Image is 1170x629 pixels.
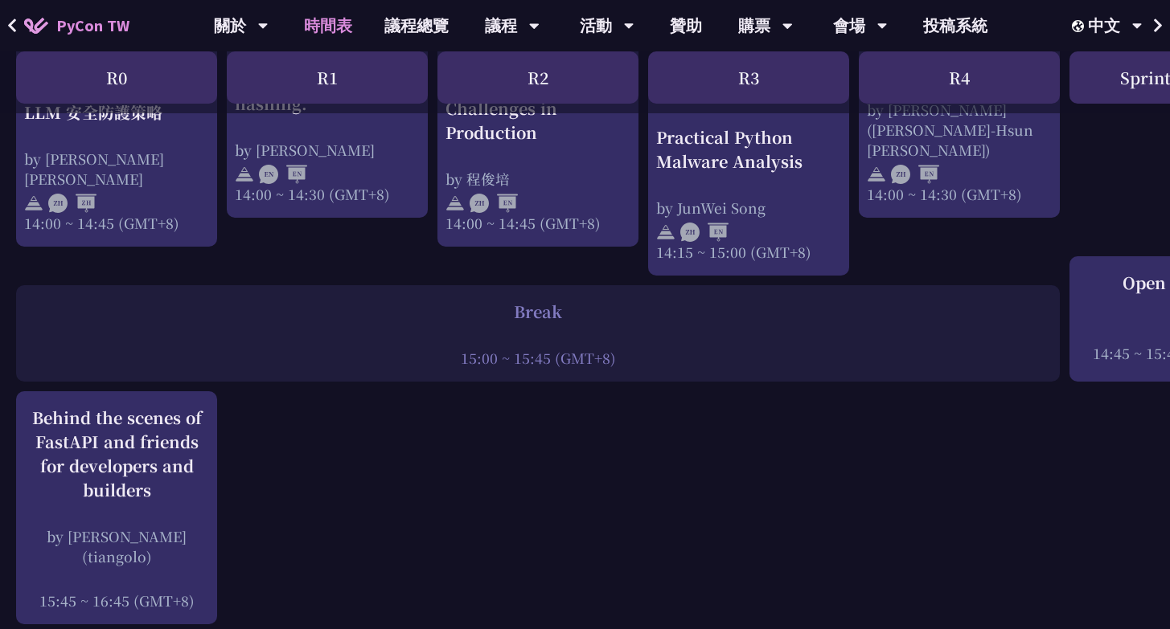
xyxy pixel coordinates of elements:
[24,213,209,233] div: 14:00 ~ 14:45 (GMT+8)
[24,194,43,213] img: svg+xml;base64,PHN2ZyB4bWxucz0iaHR0cDovL3d3dy53My5vcmcvMjAwMC9zdmciIHdpZHRoPSIyNCIgaGVpZ2h0PSIyNC...
[235,165,254,184] img: svg+xml;base64,PHN2ZyB4bWxucz0iaHR0cDovL3d3dy53My5vcmcvMjAwMC9zdmciIHdpZHRoPSIyNCIgaGVpZ2h0PSIyNC...
[24,590,209,611] div: 15:45 ~ 16:45 (GMT+8)
[445,213,630,233] div: 14:00 ~ 14:45 (GMT+8)
[437,51,638,104] div: R2
[656,223,675,242] img: svg+xml;base64,PHN2ZyB4bWxucz0iaHR0cDovL3d3dy53My5vcmcvMjAwMC9zdmciIHdpZHRoPSIyNCIgaGVpZ2h0PSIyNC...
[24,18,48,34] img: Home icon of PyCon TW 2025
[891,165,939,184] img: ZHEN.371966e.svg
[656,242,841,262] div: 14:15 ~ 15:00 (GMT+8)
[259,165,307,184] img: ENEN.5a408d1.svg
[867,184,1052,204] div: 14:00 ~ 14:30 (GMT+8)
[470,194,518,213] img: ZHEN.371966e.svg
[24,406,209,502] div: Behind the scenes of FastAPI and friends for developers and builders
[656,125,841,174] div: Practical Python Malware Analysis
[24,348,1052,368] div: 15:00 ~ 15:45 (GMT+8)
[24,149,209,189] div: by [PERSON_NAME] [PERSON_NAME]
[680,223,729,242] img: ZHEN.371966e.svg
[648,51,849,104] div: R3
[16,51,217,104] div: R0
[227,51,428,104] div: R1
[1072,20,1088,32] img: Locale Icon
[867,165,886,184] img: svg+xml;base64,PHN2ZyB4bWxucz0iaHR0cDovL3d3dy53My5vcmcvMjAwMC9zdmciIHdpZHRoPSIyNCIgaGVpZ2h0PSIyNC...
[8,6,146,46] a: PyCon TW
[867,100,1052,160] div: by [PERSON_NAME]([PERSON_NAME]-Hsun [PERSON_NAME])
[859,51,1060,104] div: R4
[656,198,841,218] div: by JunWei Song
[24,526,209,566] div: by [PERSON_NAME] (tiangolo)
[656,86,841,262] a: Practical Python Malware Analysis by JunWei Song 14:15 ~ 15:00 (GMT+8)
[24,300,1052,324] div: Break
[235,184,420,204] div: 14:00 ~ 14:30 (GMT+8)
[24,406,209,611] a: Behind the scenes of FastAPI and friends for developers and builders by [PERSON_NAME] (tiangolo) ...
[48,194,96,213] img: ZHZH.38617ef.svg
[56,14,129,38] span: PyCon TW
[235,140,420,160] div: by [PERSON_NAME]
[445,169,630,189] div: by 程俊培
[445,194,465,213] img: svg+xml;base64,PHN2ZyB4bWxucz0iaHR0cDovL3d3dy53My5vcmcvMjAwMC9zdmciIHdpZHRoPSIyNCIgaGVpZ2h0PSIyNC...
